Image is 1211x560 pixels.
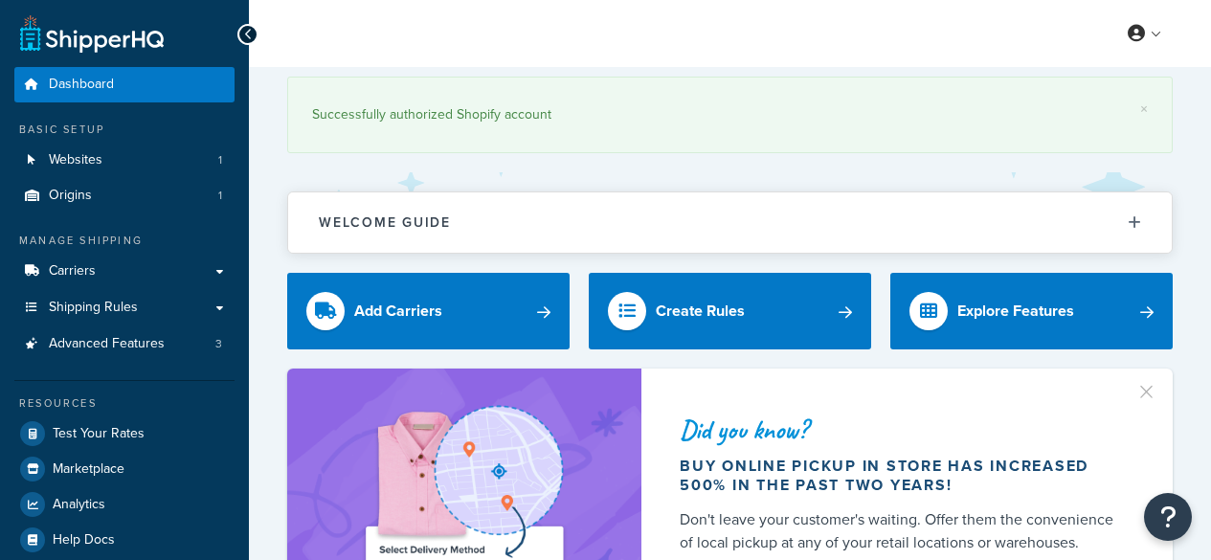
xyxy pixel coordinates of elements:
a: Dashboard [14,67,235,102]
span: 1 [218,188,222,204]
a: Help Docs [14,523,235,557]
li: Advanced Features [14,326,235,362]
a: Carriers [14,254,235,289]
span: Origins [49,188,92,204]
span: 3 [215,336,222,352]
a: Create Rules [589,273,871,349]
a: × [1140,101,1148,117]
div: Add Carriers [354,298,442,325]
a: Add Carriers [287,273,570,349]
a: Advanced Features3 [14,326,235,362]
a: Analytics [14,487,235,522]
a: Websites1 [14,143,235,178]
span: Websites [49,152,102,168]
span: 1 [218,152,222,168]
div: Successfully authorized Shopify account [312,101,1148,128]
div: Buy online pickup in store has increased 500% in the past two years! [680,457,1127,495]
span: Advanced Features [49,336,165,352]
div: Explore Features [957,298,1074,325]
span: Shipping Rules [49,300,138,316]
button: Welcome Guide [288,192,1172,253]
span: Marketplace [53,461,124,478]
a: Explore Features [890,273,1173,349]
li: Origins [14,178,235,213]
div: Manage Shipping [14,233,235,249]
span: Carriers [49,263,96,280]
span: Analytics [53,497,105,513]
span: Dashboard [49,77,114,93]
button: Open Resource Center [1144,493,1192,541]
div: Don't leave your customer's waiting. Offer them the convenience of local pickup at any of your re... [680,508,1127,554]
a: Marketplace [14,452,235,486]
h2: Welcome Guide [319,215,451,230]
a: Origins1 [14,178,235,213]
span: Test Your Rates [53,426,145,442]
a: Test Your Rates [14,416,235,451]
div: Did you know? [680,416,1127,443]
div: Resources [14,395,235,412]
span: Help Docs [53,532,115,549]
div: Create Rules [656,298,745,325]
div: Basic Setup [14,122,235,138]
li: Websites [14,143,235,178]
a: Shipping Rules [14,290,235,325]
